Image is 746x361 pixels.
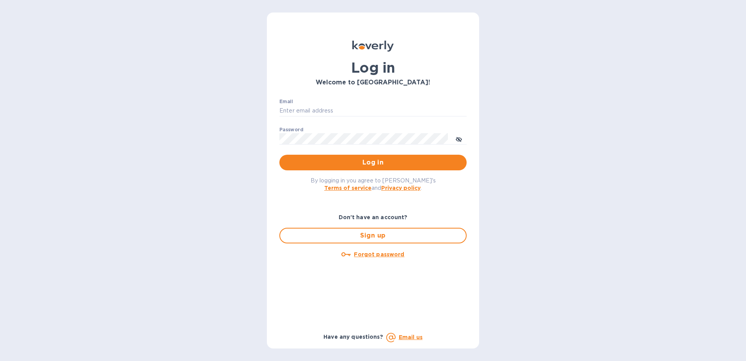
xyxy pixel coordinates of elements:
[279,79,467,86] h3: Welcome to [GEOGRAPHIC_DATA]!
[279,59,467,76] h1: Log in
[279,105,467,117] input: Enter email address
[279,99,293,104] label: Email
[286,231,460,240] span: Sign up
[286,158,460,167] span: Log in
[279,127,303,132] label: Password
[339,214,408,220] b: Don't have an account?
[354,251,404,257] u: Forgot password
[352,41,394,52] img: Koverly
[399,334,423,340] a: Email us
[451,131,467,147] button: toggle password visibility
[323,334,383,340] b: Have any questions?
[279,228,467,243] button: Sign up
[381,185,421,191] a: Privacy policy
[279,155,467,170] button: Log in
[311,177,436,191] span: By logging in you agree to [PERSON_NAME]'s and .
[324,185,371,191] a: Terms of service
